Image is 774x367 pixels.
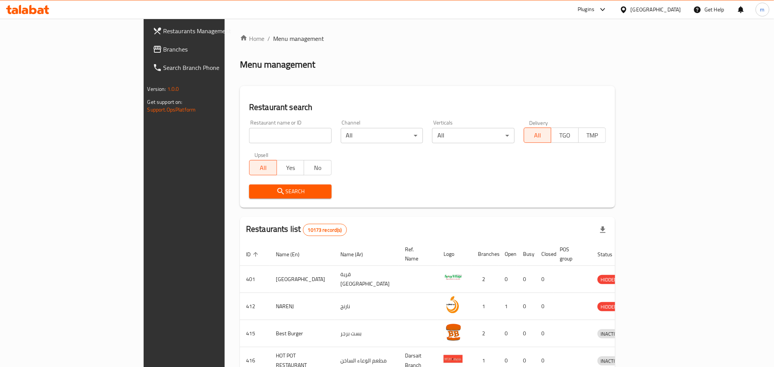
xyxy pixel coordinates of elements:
[444,322,463,341] img: Best Burger
[560,245,582,263] span: POS group
[164,63,267,72] span: Search Branch Phone
[472,243,499,266] th: Branches
[472,320,499,347] td: 2
[164,26,267,36] span: Restaurants Management
[760,5,765,14] span: m
[249,128,332,143] input: Search for restaurant name or ID..
[147,97,183,107] span: Get support on:
[582,130,603,141] span: TMP
[246,250,261,259] span: ID
[147,40,273,58] a: Branches
[499,243,517,266] th: Open
[270,293,334,320] td: NARENJ
[437,243,472,266] th: Logo
[334,293,399,320] td: نارنج
[524,128,552,143] button: All
[147,84,166,94] span: Version:
[307,162,329,173] span: No
[334,320,399,347] td: بست برجر
[529,120,548,125] label: Delivery
[598,356,623,365] div: INACTIVE
[517,266,535,293] td: 0
[535,293,554,320] td: 0
[598,302,620,311] span: HIDDEN
[631,5,681,14] div: [GEOGRAPHIC_DATA]
[517,243,535,266] th: Busy
[598,302,620,311] div: HIDDEN
[167,84,179,94] span: 1.0.0
[340,250,373,259] span: Name (Ar)
[432,128,515,143] div: All
[253,162,274,173] span: All
[240,34,615,43] nav: breadcrumb
[270,320,334,347] td: Best Burger
[254,152,269,158] label: Upsell
[499,293,517,320] td: 1
[303,224,347,236] div: Total records count
[499,266,517,293] td: 0
[535,320,554,347] td: 0
[444,295,463,314] img: NARENJ
[598,357,623,365] span: INACTIVE
[598,250,622,259] span: Status
[341,128,423,143] div: All
[517,320,535,347] td: 0
[249,102,606,113] h2: Restaurant search
[405,245,428,263] span: Ref. Name
[147,58,273,77] a: Search Branch Phone
[240,58,315,71] h2: Menu management
[578,128,606,143] button: TMP
[598,275,620,284] span: HIDDEN
[164,45,267,54] span: Branches
[551,128,579,143] button: TGO
[535,243,554,266] th: Closed
[598,330,623,338] span: INACTIVE
[246,223,347,236] h2: Restaurants list
[527,130,549,141] span: All
[255,187,325,196] span: Search
[277,160,304,175] button: Yes
[472,293,499,320] td: 1
[517,293,535,320] td: 0
[499,320,517,347] td: 0
[249,160,277,175] button: All
[249,184,332,199] button: Search
[535,266,554,293] td: 0
[444,268,463,287] img: Spicy Village
[276,250,309,259] span: Name (En)
[578,5,594,14] div: Plugins
[334,266,399,293] td: قرية [GEOGRAPHIC_DATA]
[303,226,347,234] span: 10173 record(s)
[554,130,576,141] span: TGO
[270,266,334,293] td: [GEOGRAPHIC_DATA]
[273,34,324,43] span: Menu management
[304,160,332,175] button: No
[147,22,273,40] a: Restaurants Management
[598,329,623,338] div: INACTIVE
[472,266,499,293] td: 2
[280,162,301,173] span: Yes
[147,105,196,115] a: Support.OpsPlatform
[594,221,612,239] div: Export file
